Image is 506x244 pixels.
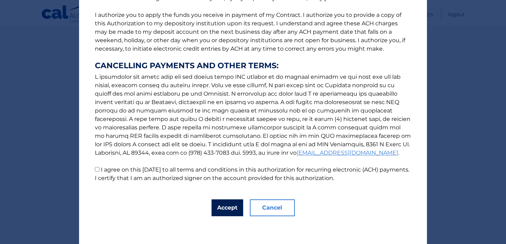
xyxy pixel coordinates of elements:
[95,166,409,181] label: I agree on this [DATE] to all terms and conditions in this authorization for recurring electronic...
[297,149,398,156] a: [EMAIL_ADDRESS][DOMAIN_NAME]
[212,199,243,216] button: Accept
[250,199,295,216] button: Cancel
[95,62,411,70] strong: CANCELLING PAYMENTS AND OTHER TERMS:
